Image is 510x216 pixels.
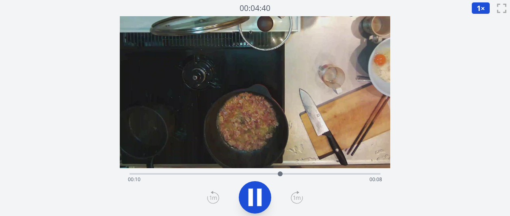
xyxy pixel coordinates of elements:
span: 00:08 [370,176,382,183]
font: × [481,3,485,13]
span: 00:10 [128,176,140,183]
font: 1 [477,3,481,13]
font: 00:04:40 [240,2,270,13]
button: 1× [471,2,490,14]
